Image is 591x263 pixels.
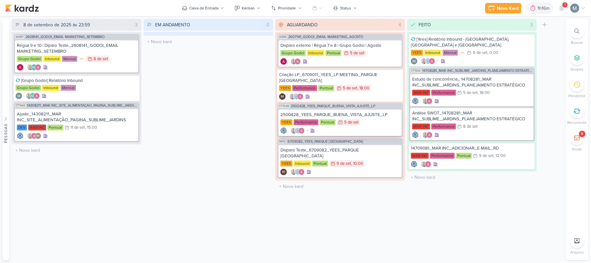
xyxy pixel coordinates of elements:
p: AG [32,66,36,69]
div: Colaboradores: Iara Santos, Caroline Traven De Andrade, Alessandra Gomes [289,169,305,175]
img: kardz.app [5,4,39,12]
div: , 18:00 [478,91,490,95]
span: AG187 [15,35,24,39]
p: Pendente [569,93,586,99]
img: Alessandra Gomes [31,133,37,139]
span: +1 [435,59,439,64]
div: Performance [292,85,317,91]
span: +1 [305,128,308,133]
div: 5 [581,131,584,137]
img: Alessandra Gomes [429,58,435,64]
div: 5 de set [463,91,478,95]
img: Caroline Traven De Andrade [293,93,300,100]
div: 1h16m [537,5,551,12]
div: Mensal [62,56,77,62]
div: Inbound [43,56,61,62]
div: Criador(a): Caroline Traven De Andrade [17,133,23,139]
img: Iara Santos [422,98,429,104]
button: Pessoas [3,19,9,260]
div: 5 de set [350,51,364,55]
div: Colaboradores: Iara Santos, Aline Gimenez Graciano, Alessandra Gomes [24,93,40,99]
div: Colaboradores: Iara Santos, Aline Gimenez Graciano, Alessandra Gomes [25,64,41,71]
div: Criação LP_6709011_YEES_LP MEETING_PARQUE BUENA VISTA [279,72,401,84]
div: [Yees] Relatório Inbound - Campinas, Sorocaba e São Paulo [411,36,533,48]
img: Iara Santos [290,58,297,65]
div: Aline Gimenez Graciano [31,64,37,71]
img: Alessandra Gomes [17,64,23,71]
li: Ctrl + F [566,24,588,46]
div: Pontual [456,153,472,159]
img: Alessandra Gomes [294,58,301,65]
div: Análise SWOT_14708281_MAR INC_SUBLIME_JARDINS_PLANEJAMENTO ESTRATÉGICO [412,110,532,122]
img: Alessandra Gomes [298,127,305,134]
div: , 0:00 [487,51,498,55]
div: Criador(a): Mariana Amorim [16,93,22,99]
img: Caroline Traven De Andrade [412,98,419,104]
span: 2500428_YEES_PARQUE_BUENA_VISTA_AJUSTE_LP [291,104,375,108]
img: Alessandra Gomes [280,58,287,65]
img: Caroline Traven De Andrade [17,133,23,139]
div: DEV [17,125,27,130]
img: Alessandra Gomes [426,98,433,104]
div: 3 [132,21,140,28]
div: 8 de set [93,57,108,61]
div: , 10:00 [351,162,363,166]
div: Prioridade Média [79,56,85,62]
div: 9 de set [479,154,494,158]
div: Disparo Teste_6709082_YEES_PARQUE BUENA VISTA_DISPARO [280,147,400,159]
p: AG [31,95,35,98]
img: Mariana Amorim [16,93,22,99]
div: Pontual [326,50,341,56]
div: MAR INC [411,153,429,159]
img: Iara Santos [27,133,33,139]
img: Caroline Traven De Andrade [411,161,417,167]
div: Inbound [294,161,311,166]
img: Iara Santos [26,93,32,99]
div: Performance [430,153,455,159]
span: 14308211_MAR INC_SITE_ALIMENTAÇÃO_PAGINA_SUBLIME_JARDINS [27,104,138,107]
div: Colaboradores: Iara Santos, Alessandra Gomes [421,132,433,138]
div: Grupo Godoi [280,50,306,56]
div: Inbound [42,85,59,91]
div: , 15:00 [85,125,97,130]
div: Criador(a): Caroline Traven De Andrade [411,161,417,167]
div: 8 de set [463,125,478,129]
img: Alessandra Gomes [33,93,40,99]
div: Grupo Godoi [17,56,42,62]
div: Pontual [318,85,334,91]
img: Caroline Traven De Andrade [412,132,419,138]
img: Caroline Traven De Andrade [280,127,287,134]
div: MAR INC [412,124,430,129]
div: , 18:00 [357,86,369,90]
div: 14709081_MAR INC_ADICIONAR_E-MAIL_RD [411,145,533,151]
p: Recorrente [567,120,587,125]
div: Pessoas [3,123,9,143]
img: Iara Santos [290,169,297,175]
div: Performance [294,119,318,125]
div: 5 de set [344,120,359,125]
span: CT1442 [15,104,26,107]
div: 2500428_YEES_PARQUE_BUENA_VISTA_AJUSTE_LP [280,112,400,118]
div: Prioridade Média [459,49,466,56]
input: + Novo kard [408,173,536,182]
p: Grupos [571,66,584,72]
input: + Novo kard [13,146,140,155]
img: Caroline Traven De Andrade [294,127,301,134]
img: Alessandra Gomes [297,93,303,100]
img: Iara Santos [289,93,296,100]
div: Criador(a): Caroline Traven De Andrade [280,127,287,134]
p: Email [573,146,582,152]
img: Caroline Traven De Andrade [425,58,431,64]
div: Criador(a): Mariana Amorim [411,58,417,64]
span: AG88 [278,35,287,39]
div: 3 [528,21,536,28]
div: Isabella Machado Guimarães [280,169,287,175]
p: Arquivo [570,249,584,255]
span: 1 [564,2,566,7]
div: Criador(a): Alessandra Gomes [17,64,23,71]
div: Colaboradores: Iara Santos, Caroline Traven De Andrade, Alessandra Gomes [288,93,303,100]
div: YEES [280,161,292,166]
div: Colaboradores: Iara Santos, Alessandra Gomes [419,161,431,167]
div: [Grupo Godoi] Relatório Inbound [16,78,138,84]
div: YEES [279,85,291,91]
